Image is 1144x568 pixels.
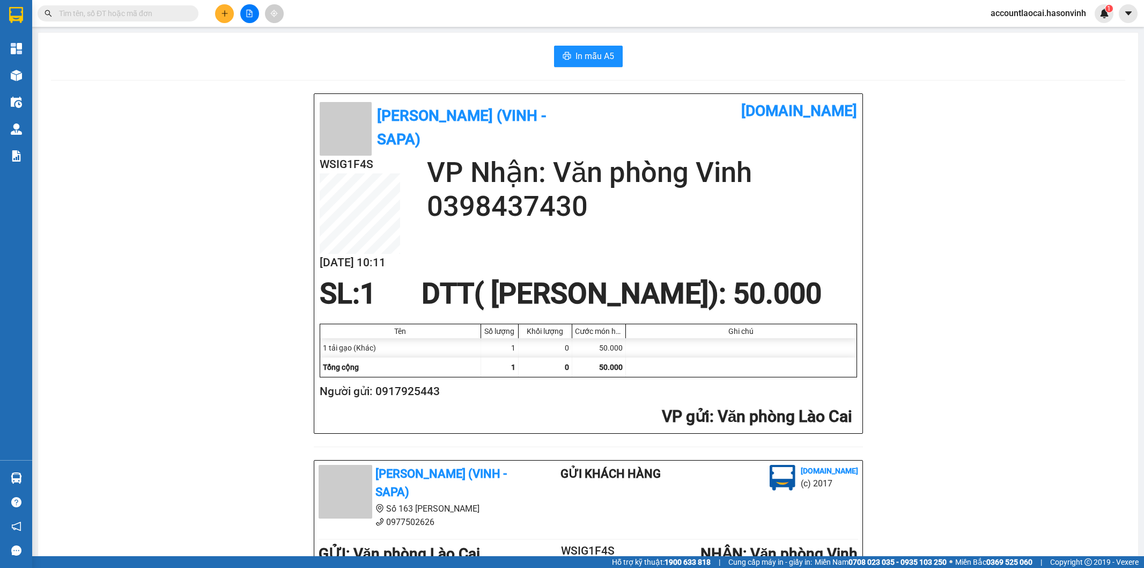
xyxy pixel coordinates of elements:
[543,542,633,560] h2: WSIG1F4S
[599,363,623,372] span: 50.000
[572,338,626,358] div: 50.000
[565,363,569,372] span: 0
[45,10,52,17] span: search
[427,156,857,190] h2: VP Nhận: Văn phòng Vinh
[323,327,478,336] div: Tên
[949,560,953,564] span: ⚪️
[665,558,711,566] strong: 1900 633 818
[11,123,22,135] img: warehouse-icon
[1099,9,1109,18] img: icon-new-feature
[320,277,360,310] span: SL:
[1119,4,1138,23] button: caret-down
[629,327,854,336] div: Ghi chú
[320,254,400,272] h2: [DATE] 10:11
[9,7,23,23] img: logo-vxr
[320,406,853,428] h2: : Văn phòng Lào Cai
[360,277,376,310] span: 1
[319,545,481,563] b: GỬI : Văn phòng Lào Cai
[319,502,518,515] li: Số 163 [PERSON_NAME]
[11,70,22,81] img: warehouse-icon
[519,338,572,358] div: 0
[575,49,614,63] span: In mẫu A5
[662,407,710,426] span: VP gửi
[11,497,21,507] span: question-circle
[320,156,400,173] h2: WSIG1F4S
[240,4,259,23] button: file-add
[481,338,519,358] div: 1
[554,46,623,67] button: printerIn mẫu A5
[770,465,795,491] img: logo.jpg
[59,8,186,19] input: Tìm tên, số ĐT hoặc mã đơn
[11,43,22,54] img: dashboard-icon
[563,52,571,62] span: printer
[955,556,1032,568] span: Miền Bắc
[612,556,711,568] span: Hỗ trợ kỹ thuật:
[319,515,518,529] li: 0977502626
[422,277,822,310] span: DTT( [PERSON_NAME]) : 50.000
[982,6,1095,20] span: accountlaocai.hasonvinh
[323,363,359,372] span: Tổng cộng
[484,327,515,336] div: Số lượng
[986,558,1032,566] strong: 0369 525 060
[11,150,22,162] img: solution-icon
[741,102,857,120] b: [DOMAIN_NAME]
[221,10,228,17] span: plus
[11,97,22,108] img: warehouse-icon
[1084,558,1092,566] span: copyright
[801,477,858,490] li: (c) 2017
[377,107,547,148] b: [PERSON_NAME] (Vinh - Sapa)
[215,4,234,23] button: plus
[375,467,507,499] b: [PERSON_NAME] (Vinh - Sapa)
[11,472,22,484] img: warehouse-icon
[270,10,278,17] span: aim
[320,338,481,358] div: 1 tải gạo (Khác)
[560,467,661,480] b: Gửi khách hàng
[848,558,947,566] strong: 0708 023 035 - 0935 103 250
[801,467,858,475] b: [DOMAIN_NAME]
[246,10,253,17] span: file-add
[719,556,720,568] span: |
[1040,556,1042,568] span: |
[11,545,21,556] span: message
[1105,5,1113,12] sup: 1
[511,363,515,372] span: 1
[521,327,569,336] div: Khối lượng
[375,504,384,513] span: environment
[11,521,21,531] span: notification
[700,545,858,563] b: NHẬN : Văn phòng Vinh
[1124,9,1133,18] span: caret-down
[375,518,384,526] span: phone
[265,4,284,23] button: aim
[320,383,853,400] h2: Người gửi: 0917925443
[815,556,947,568] span: Miền Nam
[575,327,623,336] div: Cước món hàng
[427,190,857,223] h2: 0398437430
[1107,5,1111,12] span: 1
[728,556,812,568] span: Cung cấp máy in - giấy in:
